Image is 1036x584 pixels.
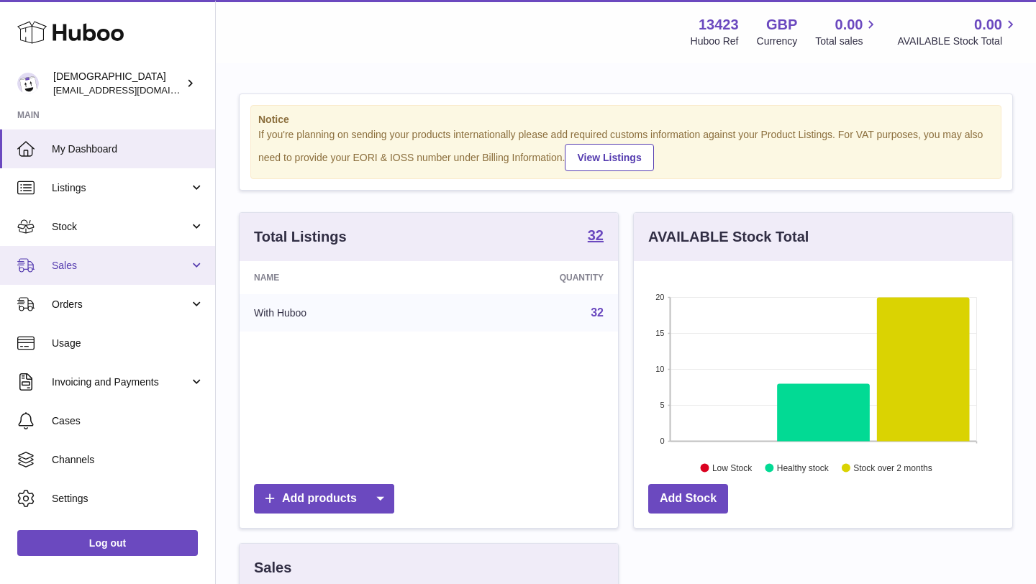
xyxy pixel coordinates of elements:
a: Add Stock [648,484,728,514]
div: If you're planning on sending your products internationally please add required customs informati... [258,128,994,171]
span: [EMAIL_ADDRESS][DOMAIN_NAME] [53,84,212,96]
a: 32 [591,306,604,319]
span: Channels [52,453,204,467]
a: Add products [254,484,394,514]
span: Orders [52,298,189,311]
a: 0.00 AVAILABLE Stock Total [897,15,1019,48]
text: 15 [655,329,664,337]
text: Low Stock [712,462,753,473]
h3: Total Listings [254,227,347,247]
th: Name [240,261,439,294]
a: Log out [17,530,198,556]
h3: AVAILABLE Stock Total [648,227,809,247]
span: 0.00 [835,15,863,35]
span: Cases [52,414,204,428]
th: Quantity [439,261,618,294]
text: 5 [660,401,664,409]
text: Healthy stock [777,462,830,473]
text: 10 [655,365,664,373]
span: My Dashboard [52,142,204,156]
text: 0 [660,437,664,445]
span: Invoicing and Payments [52,375,189,389]
div: Currency [757,35,798,48]
strong: 13423 [699,15,739,35]
span: Listings [52,181,189,195]
a: View Listings [565,144,653,171]
span: 0.00 [974,15,1002,35]
span: Total sales [815,35,879,48]
span: Sales [52,259,189,273]
div: Huboo Ref [691,35,739,48]
h3: Sales [254,558,291,578]
strong: 32 [588,228,604,242]
span: Settings [52,492,204,506]
a: 32 [588,228,604,245]
span: Usage [52,337,204,350]
td: With Huboo [240,294,439,332]
div: [DEMOGRAPHIC_DATA] [53,70,183,97]
strong: Notice [258,113,994,127]
span: AVAILABLE Stock Total [897,35,1019,48]
a: 0.00 Total sales [815,15,879,48]
img: olgazyuz@outlook.com [17,73,39,94]
text: 20 [655,293,664,301]
text: Stock over 2 months [853,462,932,473]
span: Stock [52,220,189,234]
strong: GBP [766,15,797,35]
